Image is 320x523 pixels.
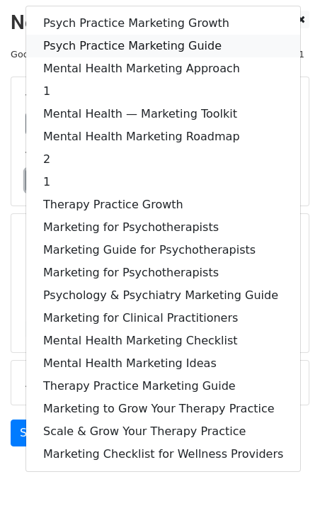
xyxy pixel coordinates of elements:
[26,330,300,352] a: Mental Health Marketing Checklist
[26,35,300,57] a: Psych Practice Marketing Guide
[26,80,300,103] a: 1
[26,443,300,466] a: Marketing Checklist for Wellness Providers
[26,148,300,171] a: 2
[26,284,300,307] a: Psychology & Psychiatry Marketing Guide
[249,455,320,523] iframe: Chat Widget
[26,57,300,80] a: Mental Health Marketing Approach
[26,193,300,216] a: Therapy Practice Growth
[26,261,300,284] a: Marketing for Psychotherapists
[11,11,309,35] h2: New Campaign
[26,307,300,330] a: Marketing for Clinical Practitioners
[26,171,300,193] a: 1
[26,216,300,239] a: Marketing for Psychotherapists
[26,420,300,443] a: Scale & Grow Your Therapy Practice
[26,12,300,35] a: Psych Practice Marketing Growth
[26,103,300,125] a: Mental Health — Marketing Toolkit
[26,125,300,148] a: Mental Health Marketing Roadmap
[26,239,300,261] a: Marketing Guide for Psychotherapists
[26,375,300,398] a: Therapy Practice Marketing Guide
[26,398,300,420] a: Marketing to Grow Your Therapy Practice
[11,420,57,446] a: Send
[26,352,300,375] a: Mental Health Marketing Ideas
[11,49,185,60] small: Google Sheet:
